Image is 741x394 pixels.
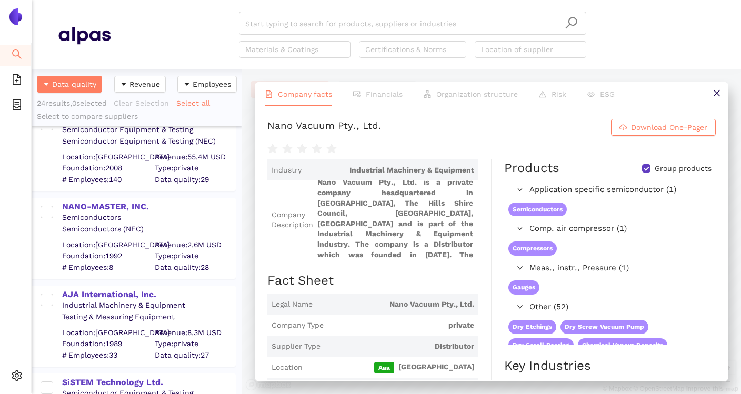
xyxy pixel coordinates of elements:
[62,239,148,250] div: Location: [GEOGRAPHIC_DATA]
[631,122,707,133] span: Download One-Pager
[517,186,523,193] span: right
[508,320,556,334] span: Dry Etchings
[155,163,235,174] span: Type: private
[504,181,715,198] div: Application specific semiconductor (1)
[578,338,667,352] span: Chemical Vapour Deposits
[176,97,210,109] span: Select all
[424,90,431,98] span: apartment
[587,90,595,98] span: eye
[155,251,235,261] span: Type: private
[62,151,148,162] div: Location: [GEOGRAPHIC_DATA]
[267,119,382,136] div: Nano Vacuum Pty., Ltd.
[62,136,235,147] div: Semiconductor Equipment & Testing (NEC)
[267,144,278,154] span: star
[37,99,107,107] span: 24 results, 0 selected
[62,174,148,185] span: # Employees: 140
[508,241,557,256] span: Compressors
[328,320,474,331] span: private
[539,90,546,98] span: warning
[58,22,111,48] img: Homepage
[517,225,523,231] span: right
[155,350,235,360] span: Data quality: 27
[176,95,217,112] button: Select all
[650,164,716,174] span: Group products
[62,213,235,223] div: Semiconductors
[177,76,237,93] button: caret-downEmployees
[37,112,237,122] div: Select to compare suppliers
[312,144,322,154] span: star
[436,90,518,98] span: Organization structure
[193,78,231,90] span: Employees
[37,76,102,93] button: caret-downData quality
[183,80,191,89] span: caret-down
[552,90,566,98] span: Risk
[307,362,474,373] span: [GEOGRAPHIC_DATA]
[317,180,474,259] span: Nano Vacuum Pty., Ltd. is a private company headquartered in [GEOGRAPHIC_DATA], The Hills Shire C...
[560,320,648,334] span: Dry Screw Vacuum Pump
[508,203,567,217] span: Semiconductors
[504,299,715,316] div: Other (52)
[504,159,559,177] div: Products
[114,76,166,93] button: caret-downRevenue
[7,8,24,25] img: Logo
[297,144,307,154] span: star
[62,350,148,360] span: # Employees: 33
[12,367,22,388] span: setting
[12,70,22,92] span: file-add
[529,301,710,314] span: Other (52)
[600,90,615,98] span: ESG
[508,338,574,352] span: Dry Scroll Bearing
[155,262,235,272] span: Data quality: 28
[62,289,235,300] div: AJA International, Inc.
[155,151,235,162] div: Revenue: 55.4M USD
[62,339,148,349] span: Foundation: 1989
[504,220,715,237] div: Comp. air compressor (1)
[611,119,716,136] button: cloud-downloadDownload One-Pager
[155,339,235,349] span: Type: private
[267,272,478,290] h2: Fact Sheet
[326,144,337,154] span: star
[272,320,324,331] span: Company Type
[62,163,148,174] span: Foundation: 2008
[504,357,716,375] h2: Key Industries
[113,95,176,112] button: Clear Selection
[508,280,539,295] span: Gauges
[62,312,235,322] div: Testing & Measuring Equipment
[565,16,578,29] span: search
[529,184,710,196] span: Application specific semiconductor (1)
[62,125,235,135] div: Semiconductor Equipment & Testing
[62,300,235,311] div: Industrial Machinery & Equipment
[517,304,523,310] span: right
[705,82,728,106] button: close
[272,362,303,373] span: Location
[366,90,403,98] span: Financials
[129,78,160,90] span: Revenue
[43,80,50,89] span: caret-down
[517,265,523,271] span: right
[272,165,302,176] span: Industry
[374,362,394,373] span: Aaa
[155,174,235,185] span: Data quality: 29
[272,210,313,230] span: Company Description
[353,90,361,98] span: fund-view
[62,327,148,338] div: Location: [GEOGRAPHIC_DATA]
[272,341,321,352] span: Supplier Type
[317,299,474,310] span: Nano Vacuum Pty., Ltd.
[619,124,627,132] span: cloud-download
[155,327,235,338] div: Revenue: 8.3M USD
[272,299,313,310] span: Legal Name
[529,262,710,275] span: Meas., instr., Pressure (1)
[504,260,715,277] div: Meas., instr., Pressure (1)
[713,89,721,97] span: close
[62,262,148,272] span: # Employees: 8
[325,341,474,352] span: Distributor
[529,223,710,235] span: Comp. air compressor (1)
[120,80,127,89] span: caret-down
[62,251,148,261] span: Foundation: 1992
[62,377,235,388] div: SiSTEM Technology Ltd.
[12,96,22,117] span: container
[62,224,235,235] div: Semiconductors (NEC)
[155,239,235,250] div: Revenue: 2.6M USD
[62,201,235,213] div: NANO-MASTER, INC.
[306,165,474,176] span: Industrial Machinery & Equipment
